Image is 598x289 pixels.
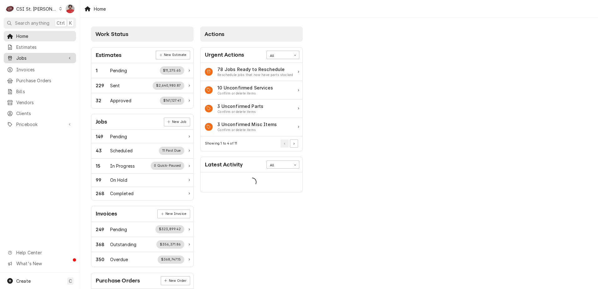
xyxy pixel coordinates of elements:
a: Work Status [91,78,193,93]
div: Card Data [91,63,193,108]
a: Purchase Orders [4,75,76,86]
div: Work Status [91,222,193,237]
div: Work Status Title [110,177,128,183]
button: Go to Previous Page [281,139,289,148]
div: Card Link Button [161,276,190,285]
div: Card Title [96,276,140,285]
a: New Estimate [156,51,190,59]
div: Card: Invoices [91,206,194,267]
a: Clients [4,108,76,119]
div: Work Status Title [110,226,127,233]
a: Vendors [4,97,76,108]
div: Work Status Title [110,97,131,104]
a: Action Item [200,81,302,99]
div: Pagination Controls [280,139,298,148]
a: Action Item [200,99,302,118]
div: Action Item Suggestion [217,91,273,96]
a: Home [4,31,76,41]
div: All [270,163,288,168]
a: New Order [161,276,190,285]
a: Go to Pricebook [4,119,76,129]
div: Card: Estimates [91,47,194,109]
a: Work Status [91,63,193,78]
span: Actions [205,31,224,37]
a: Work Status [91,174,193,187]
a: Go to Help Center [4,247,76,258]
a: Work Status [91,237,193,252]
a: Go to What's New [4,258,76,269]
a: Work Status [91,159,193,174]
span: Help Center [16,249,72,256]
span: Purchase Orders [16,77,73,84]
div: Work Status Title [110,82,120,89]
div: Nicholas Faubert's Avatar [66,4,74,13]
div: Card Data [200,63,302,136]
span: Bills [16,88,73,95]
div: Work Status Title [110,163,135,169]
span: C [69,278,72,284]
div: Work Status Supplemental Data [156,240,184,248]
div: Card Data [91,222,193,267]
div: Work Status Supplemental Data [160,66,185,74]
span: Pricebook [16,121,63,128]
div: Work Status Count [96,241,110,248]
div: Card Title [96,51,121,59]
div: Action Item [200,63,302,81]
div: Card Column Header [91,27,194,42]
span: Ctrl [57,20,65,26]
div: Card Link Button [156,51,190,59]
div: Work Status Count [96,147,110,154]
a: Work Status [91,187,193,200]
div: Card Header [91,114,193,130]
div: Card: Jobs [91,114,194,200]
span: Invoices [16,66,73,73]
div: Work Status Count [96,67,110,74]
div: Action Item Suggestion [217,128,277,133]
div: Card Column Content [200,42,303,192]
a: Work Status [91,143,193,158]
div: Work Status Supplemental Data [155,225,184,233]
div: Card Footer: Pagination [200,136,302,151]
div: Card Title [96,118,107,126]
div: Work Status Supplemental Data [153,82,184,90]
div: Work Status Supplemental Data [160,97,184,105]
div: Work Status Count [96,256,110,263]
a: Work Status [91,93,193,108]
div: Work Status Count [96,177,110,183]
div: Card Data [200,172,302,192]
div: Action Item Title [217,121,277,128]
span: Create [16,278,31,284]
div: Card Header [200,157,302,172]
span: What's New [16,260,72,267]
span: Clients [16,110,73,117]
div: CSI St. Louis's Avatar [6,4,14,13]
div: Card Link Button [164,118,190,126]
div: Card: Urgent Actions [200,47,303,151]
div: Work Status Title [110,67,127,74]
div: Card Title [96,210,117,218]
div: Card Data Filter Control [266,160,299,169]
div: Card Column Header [200,27,303,42]
div: Work Status Count [96,163,110,169]
div: CSI St. [PERSON_NAME] [16,6,57,12]
div: Action Item [200,118,302,136]
button: Search anythingCtrlK [4,18,76,28]
div: Action Item Suggestion [217,73,293,78]
span: Work Status [95,31,128,37]
div: Work Status Count [96,97,110,104]
div: Card Data Filter Control [266,51,299,59]
span: Loading... [248,176,256,189]
div: Card Title [205,160,243,169]
div: Card Header [91,206,193,222]
div: C [6,4,14,13]
a: Go to Jobs [4,53,76,63]
span: Jobs [16,55,63,61]
a: Work Status [91,252,193,267]
a: New Job [164,118,190,126]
